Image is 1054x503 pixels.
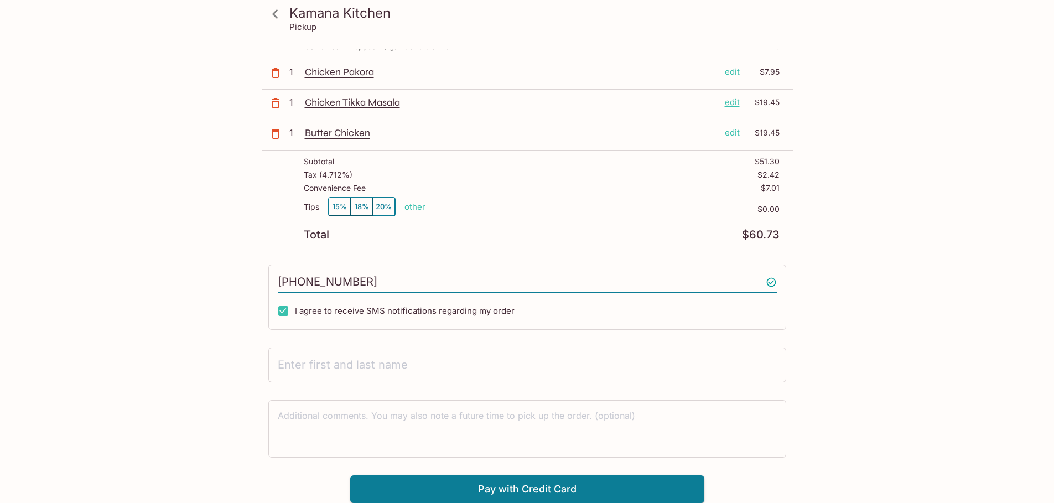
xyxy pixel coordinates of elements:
input: Enter phone number [278,272,777,293]
p: $51.30 [755,157,780,166]
p: $19.45 [746,127,780,139]
p: $0.00 [425,205,780,214]
button: 18% [351,198,373,216]
p: Tips [304,203,319,211]
p: edit [725,96,740,108]
p: Pickup [289,22,316,32]
p: Chicken Tikka Masala [305,96,716,108]
p: $7.95 [746,66,780,78]
button: Pay with Credit Card [350,475,704,503]
button: 15% [329,198,351,216]
p: Subtotal [304,157,334,166]
p: edit [725,127,740,139]
span: I agree to receive SMS notifications regarding my order [295,305,515,316]
button: 20% [373,198,395,216]
p: 1 [289,96,300,108]
p: $7.01 [761,184,780,193]
p: 1 [289,66,300,78]
p: 1 [289,127,300,139]
p: Chicken Pakora [305,66,716,78]
p: Total [304,230,329,240]
button: other [404,201,425,212]
p: Convenience Fee [304,184,366,193]
p: Butter Chicken [305,127,716,139]
p: $60.73 [742,230,780,240]
p: edit [725,66,740,78]
p: Tax ( 4.712% ) [304,170,352,179]
p: $2.42 [757,170,780,179]
p: $19.45 [746,96,780,108]
h3: Kamana Kitchen [289,4,784,22]
input: Enter first and last name [278,355,777,376]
